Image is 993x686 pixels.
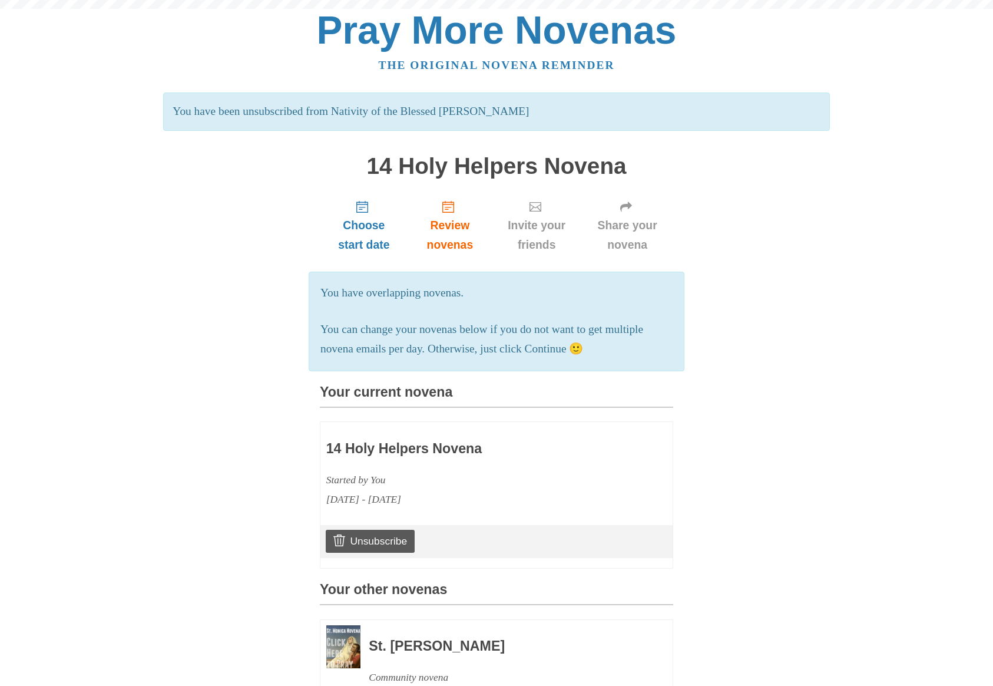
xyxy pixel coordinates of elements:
[320,283,673,303] p: You have overlapping novenas.
[379,59,615,71] a: The original novena reminder
[163,93,829,131] p: You have been unsubscribed from Nativity of the Blessed [PERSON_NAME]
[492,190,581,260] a: Invite your friends
[326,530,415,552] a: Unsubscribe
[408,190,492,260] a: Review novenas
[504,216,570,255] span: Invite your friends
[420,216,480,255] span: Review novenas
[326,625,360,668] img: Novena image
[317,8,677,52] a: Pray More Novenas
[332,216,396,255] span: Choose start date
[320,154,673,179] h1: 14 Holy Helpers Novena
[326,490,598,509] div: [DATE] - [DATE]
[369,639,641,654] h3: St. [PERSON_NAME]
[593,216,661,255] span: Share your novena
[326,441,598,457] h3: 14 Holy Helpers Novena
[320,582,673,605] h3: Your other novenas
[581,190,673,260] a: Share your novena
[320,190,408,260] a: Choose start date
[326,470,598,490] div: Started by You
[320,320,673,359] p: You can change your novenas below if you do not want to get multiple novena emails per day. Other...
[320,385,673,408] h3: Your current novena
